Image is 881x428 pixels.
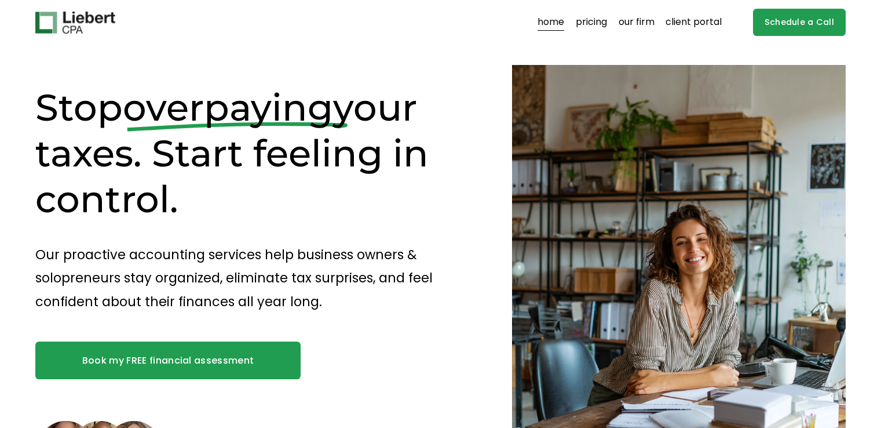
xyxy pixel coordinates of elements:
span: overpaying [123,85,333,130]
a: pricing [576,13,607,32]
a: home [538,13,564,32]
a: Book my FREE financial assessment [35,342,301,379]
p: Our proactive accounting services help business owners & solopreneurs stay organized, eliminate t... [35,243,471,313]
a: client portal [666,13,722,32]
a: our firm [619,13,655,32]
h1: Stop your taxes. Start feeling in control. [35,85,471,222]
img: Liebert CPA [35,12,115,34]
a: Schedule a Call [753,9,846,36]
